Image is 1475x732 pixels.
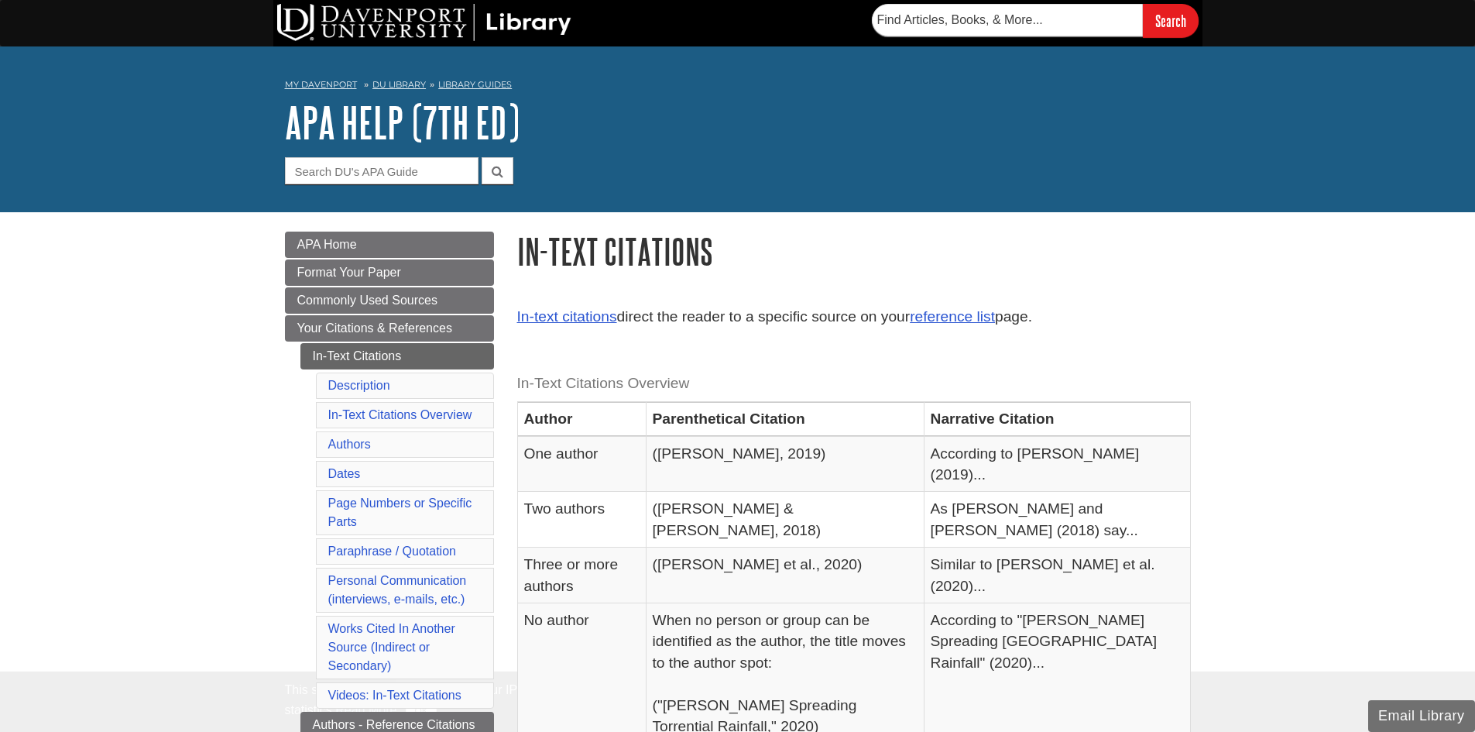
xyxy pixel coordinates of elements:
[285,287,494,314] a: Commonly Used Sources
[328,438,371,451] a: Authors
[1368,700,1475,732] button: Email Library
[517,306,1191,328] p: direct the reader to a specific source on your page.
[438,79,512,90] a: Library Guides
[517,402,646,436] th: Author
[646,548,924,603] td: ([PERSON_NAME] et al., 2020)
[285,232,494,258] a: APA Home
[328,622,455,672] a: Works Cited In Another Source (Indirect or Secondary)
[517,308,617,325] a: In-text citations
[328,574,467,606] a: Personal Communication(interviews, e-mails, etc.)
[646,402,924,436] th: Parenthetical Citation
[285,98,520,146] a: APA Help (7th Ed)
[517,366,1191,401] caption: In-Text Citations Overview
[517,436,646,492] td: One author
[872,4,1199,37] form: Searches DU Library's articles, books, and more
[297,321,452,335] span: Your Citations & References
[924,492,1190,548] td: As [PERSON_NAME] and [PERSON_NAME] (2018) say...
[517,548,646,603] td: Three or more authors
[1143,4,1199,37] input: Search
[910,308,995,325] a: reference list
[328,467,361,480] a: Dates
[646,436,924,492] td: ([PERSON_NAME], 2019)
[285,259,494,286] a: Format Your Paper
[872,4,1143,36] input: Find Articles, Books, & More...
[285,315,494,342] a: Your Citations & References
[517,492,646,548] td: Two authors
[924,548,1190,603] td: Similar to [PERSON_NAME] et al. (2020)...
[297,266,401,279] span: Format Your Paper
[277,4,571,41] img: DU Library
[328,545,456,558] a: Paraphrase / Quotation
[328,408,472,421] a: In-Text Citations Overview
[646,492,924,548] td: ([PERSON_NAME] & [PERSON_NAME], 2018)
[328,379,390,392] a: Description
[297,238,357,251] span: APA Home
[924,402,1190,436] th: Narrative Citation
[328,497,472,528] a: Page Numbers or Specific Parts
[297,294,437,307] span: Commonly Used Sources
[924,436,1190,492] td: According to [PERSON_NAME] (2019)...
[517,232,1191,271] h1: In-Text Citations
[285,74,1191,99] nav: breadcrumb
[328,689,461,702] a: Videos: In-Text Citations
[285,78,357,91] a: My Davenport
[372,79,426,90] a: DU Library
[285,157,479,184] input: Search DU's APA Guide
[300,343,494,369] a: In-Text Citations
